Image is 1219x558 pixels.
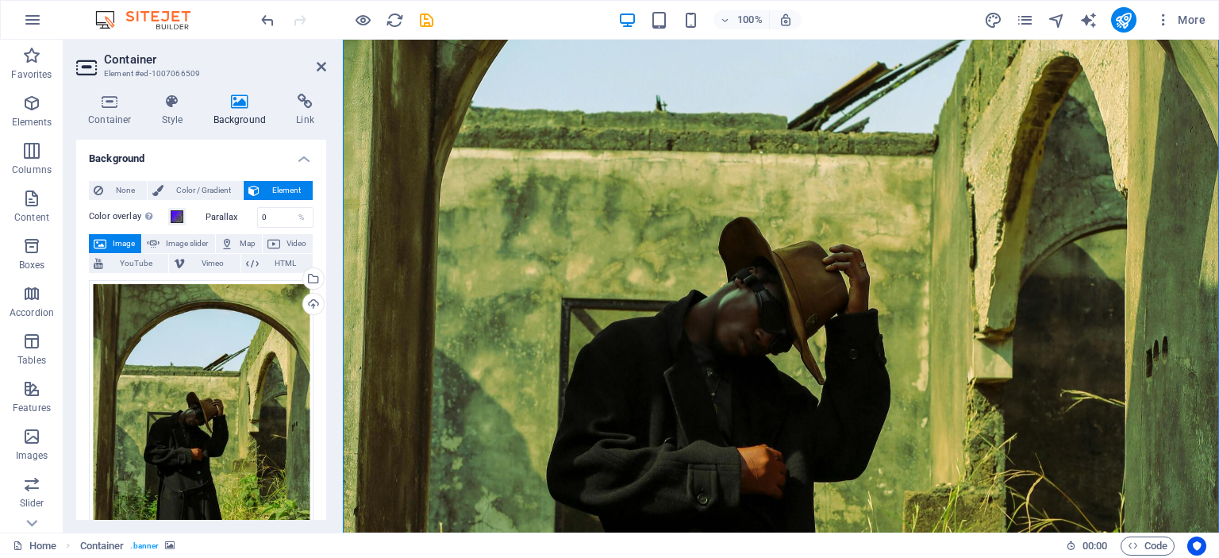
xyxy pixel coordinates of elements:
i: Design (Ctrl+Alt+Y) [984,11,1002,29]
span: Element [264,181,308,200]
button: Image [89,234,141,253]
button: undo [258,10,277,29]
img: Editor Logo [91,10,210,29]
button: design [984,10,1003,29]
i: On resize automatically adjust zoom level to fit chosen device. [779,13,793,27]
i: This element contains a background [165,541,175,550]
span: HTML [263,254,308,273]
span: More [1156,12,1206,28]
button: save [417,10,436,29]
button: Element [244,181,313,200]
i: Navigator [1048,11,1066,29]
h4: Background [76,140,326,168]
span: Map [238,234,257,253]
button: Color / Gradient [148,181,243,200]
span: Image [111,234,137,253]
i: Save (Ctrl+S) [417,11,436,29]
p: Images [16,449,48,462]
h2: Container [104,52,326,67]
button: navigator [1048,10,1067,29]
button: publish [1111,7,1136,33]
label: Color overlay [89,207,168,226]
p: Slider [20,497,44,510]
button: 100% [713,10,770,29]
p: Tables [17,354,46,367]
p: Columns [12,164,52,176]
h3: Element #ed-1007066509 [104,67,294,81]
h6: 100% [737,10,763,29]
p: Features [13,402,51,414]
span: : [1094,540,1096,552]
span: Vimeo [190,254,235,273]
h4: Link [284,94,326,127]
p: Content [14,211,49,224]
button: Click here to leave preview mode and continue editing [353,10,372,29]
i: Reload page [386,11,404,29]
span: Code [1128,537,1167,556]
p: Accordion [10,306,54,319]
button: HTML [241,254,313,273]
span: . banner [130,537,159,556]
button: Image slider [142,234,214,253]
button: pages [1016,10,1035,29]
h6: Session time [1066,537,1108,556]
button: More [1149,7,1212,33]
p: Boxes [19,259,45,271]
p: Favorites [11,68,52,81]
i: Undo: Change image (Ctrl+Z) [259,11,277,29]
div: % [290,208,313,227]
button: text_generator [1079,10,1098,29]
span: None [108,181,142,200]
button: Video [263,234,313,253]
i: AI Writer [1079,11,1098,29]
button: Vimeo [169,254,240,273]
span: Image slider [164,234,210,253]
h4: Background [202,94,285,127]
i: Pages (Ctrl+Alt+S) [1016,11,1034,29]
p: Elements [12,116,52,129]
span: 00 00 [1082,537,1107,556]
button: None [89,181,147,200]
label: Parallax [206,213,257,221]
nav: breadcrumb [80,537,175,556]
h4: Style [150,94,202,127]
button: Map [216,234,262,253]
span: Video [285,234,308,253]
span: Click to select. Double-click to edit [80,537,125,556]
span: YouTube [108,254,163,273]
a: Click to cancel selection. Double-click to open Pages [13,537,56,556]
button: Code [1121,537,1175,556]
button: Usercentrics [1187,537,1206,556]
button: reload [385,10,404,29]
h4: Container [76,94,150,127]
i: Publish [1114,11,1132,29]
span: Color / Gradient [168,181,238,200]
button: YouTube [89,254,168,273]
